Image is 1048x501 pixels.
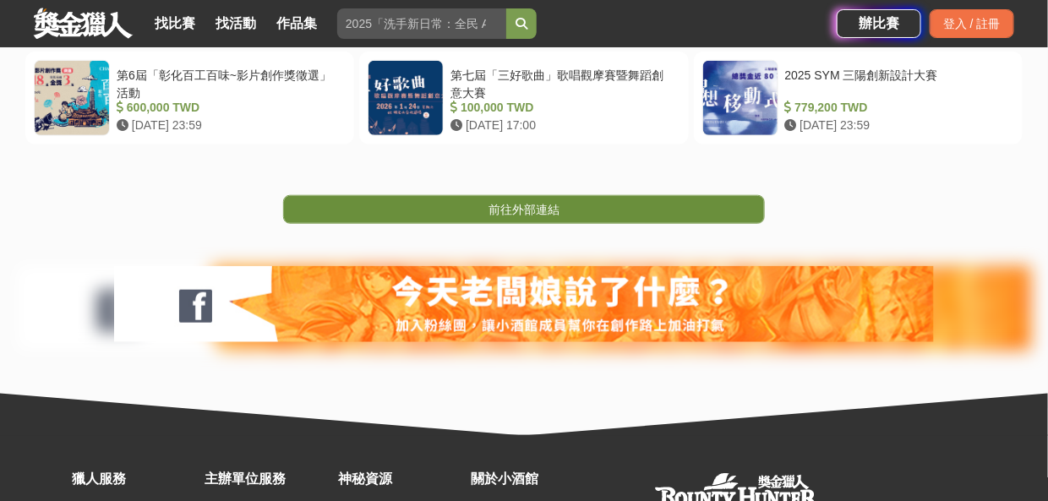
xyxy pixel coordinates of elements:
a: 辦比賽 [837,9,921,38]
a: 2025 SYM 三陽創新設計大賽 779,200 TWD [DATE] 23:59 [694,52,1023,144]
div: 關於小酒館 [471,469,595,489]
div: 600,000 TWD [117,99,339,117]
div: [DATE] 23:59 [785,117,1007,134]
a: 作品集 [270,12,324,35]
a: 前往外部連結 [283,195,765,224]
div: 100,000 TWD [450,99,673,117]
div: 登入 / 註冊 [930,9,1014,38]
div: 神秘資源 [338,469,462,489]
div: 第6屆「彰化百工百味~影片創作獎徵選」活動 [117,67,339,99]
div: 獵人服務 [72,469,196,489]
div: [DATE] 23:59 [117,117,339,134]
div: 2025 SYM 三陽創新設計大賽 [785,67,1007,99]
div: [DATE] 17:00 [450,117,673,134]
img: 127fc932-0e2d-47dc-a7d9-3a4a18f96856.jpg [114,266,934,342]
div: 主辦單位服務 [205,469,329,489]
span: 前往外部連結 [489,203,559,216]
a: 找比賽 [148,12,202,35]
a: 第6屆「彰化百工百味~影片創作獎徵選」活動 600,000 TWD [DATE] 23:59 [25,52,354,144]
div: 第七屆「三好歌曲」歌唱觀摩賽暨舞蹈創意大賽 [450,67,673,99]
input: 2025「洗手新日常：全民 ALL IN」洗手歌全台徵選 [337,8,506,39]
a: 找活動 [209,12,263,35]
a: 第七屆「三好歌曲」歌唱觀摩賽暨舞蹈創意大賽 100,000 TWD [DATE] 17:00 [359,52,688,144]
div: 779,200 TWD [785,99,1007,117]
